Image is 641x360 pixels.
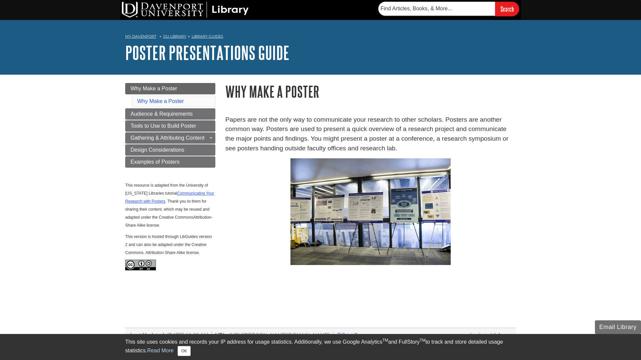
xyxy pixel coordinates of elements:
span: Attribution-Share Alike license [125,215,212,228]
a: Login to LibApps [470,332,510,338]
a: Why Make a Poster [137,98,184,104]
span: Examples of Posters [131,159,180,165]
img: DU Library [122,2,249,18]
a: Print Page [337,332,367,338]
a: My Davenport [125,34,156,39]
span: Gathering & Attributing Content [131,135,204,141]
span: URL: [215,332,228,338]
a: Poster Presentations Guide [125,42,289,63]
span: Why Make a Poster [131,86,177,91]
a: Why Make a Poster [125,83,215,94]
button: Close [178,346,191,356]
h1: Why Make a Poster [225,83,516,100]
sup: TM [420,338,425,343]
span: This resource is adapted from the University of [US_STATE] Libraries tutorial . Thank you to them... [125,183,214,228]
i: Print Page [337,332,342,338]
span: Last Updated: [130,332,166,338]
a: Audience & Requirements [125,108,215,120]
div: This site uses cookies and records your IP address for usage statistics. Additionally, we use Goo... [125,338,516,356]
span: [DATE] 11:20 AM [167,332,208,338]
input: Search [495,2,519,16]
form: Searches DU Library's articles, books, and more [378,2,519,16]
sup: TM [382,338,388,343]
a: Tools to Use to Build Poster [125,120,215,132]
span: Design Considerations [131,147,184,153]
nav: breadcrumb [125,32,516,43]
button: Email Library [595,320,641,334]
a: Gathering & Attributing Content [125,132,215,144]
a: Examples of Posters [125,156,215,168]
a: DU Library [163,34,186,39]
a: Design Considerations [125,144,215,156]
span: [URL][PERSON_NAME][DOMAIN_NAME] [229,332,330,338]
a: Read More [147,348,174,353]
p: Papers are not the only way to communicate your research to other scholars. Posters are another c... [225,115,516,153]
input: Find Articles, Books, & More... [378,2,495,16]
div: Guide Page Menu [125,83,215,280]
a: Communicating Your Research with Posters [125,191,214,204]
span: Tools to Use to Build Poster [131,123,196,129]
span: Audience & Requirements [131,111,193,117]
a: Library Guides [192,34,223,39]
span: This version is hosted through LibGuides version 2 and can also be adapted under the Creative Com... [125,234,212,255]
